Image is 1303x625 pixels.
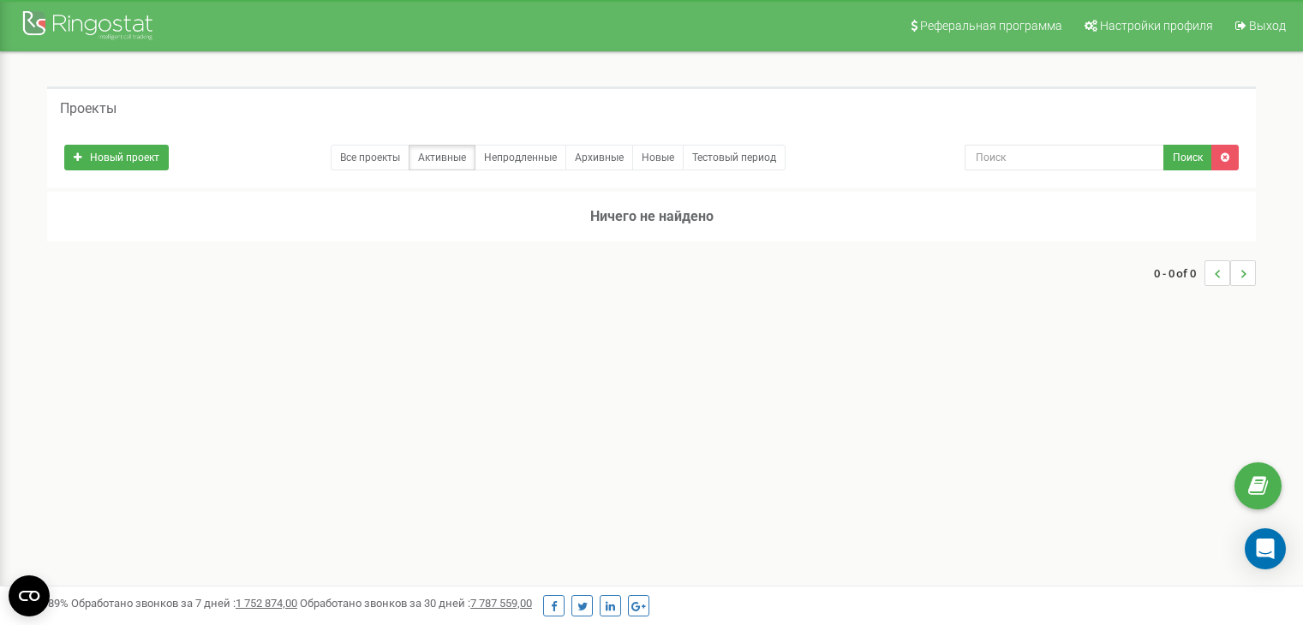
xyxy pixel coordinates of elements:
[1154,243,1256,303] nav: ...
[470,597,532,610] u: 7 787 559,00
[64,145,169,170] a: Новый проект
[1154,260,1204,286] span: 0 - 0 of 0
[1100,19,1213,33] span: Настройки профиля
[475,145,566,170] a: Непродленные
[1249,19,1286,33] span: Выход
[331,145,409,170] a: Все проекты
[409,145,475,170] a: Активные
[71,597,297,610] span: Обработано звонков за 7 дней :
[60,101,117,116] h5: Проекты
[632,145,684,170] a: Новые
[9,575,50,616] button: Open CMP widget
[965,145,1164,170] input: Поиск
[236,597,297,610] u: 1 752 874,00
[300,597,532,610] span: Обработано звонков за 30 дней :
[1245,528,1286,569] div: Open Intercom Messenger
[683,145,786,170] a: Тестовый период
[565,145,633,170] a: Архивные
[1163,145,1212,170] button: Поиск
[47,192,1256,241] h3: Ничего не найдено
[920,19,1062,33] span: Реферальная программа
